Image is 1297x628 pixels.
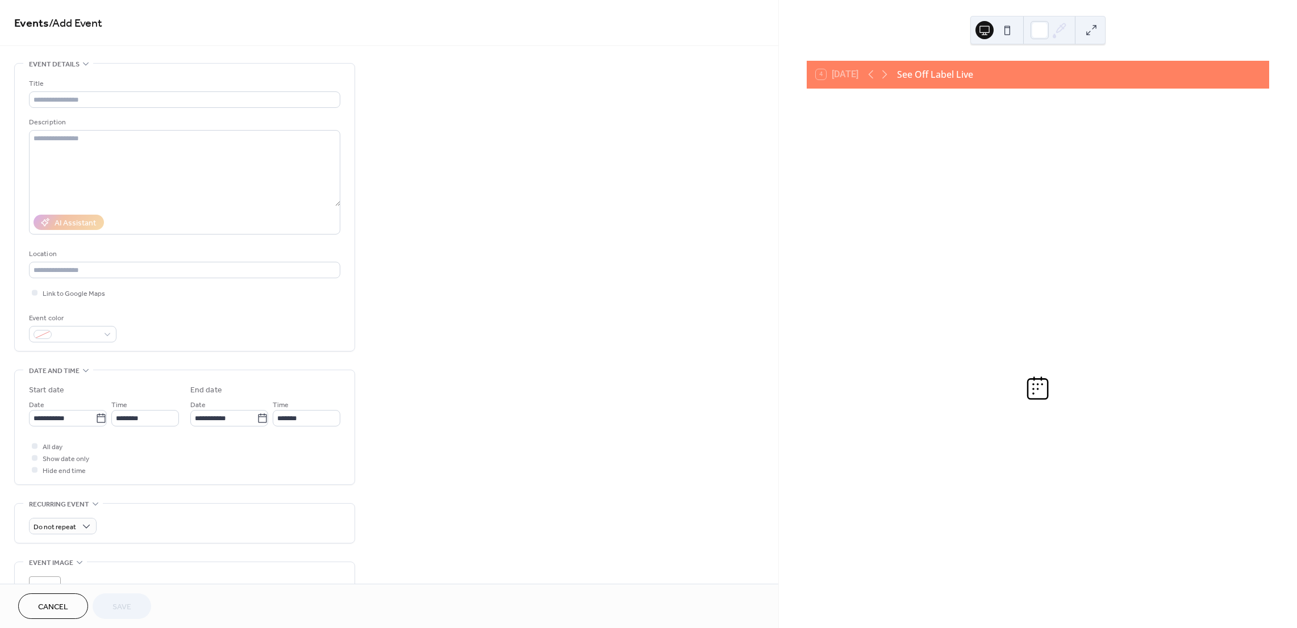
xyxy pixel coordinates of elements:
button: Cancel [18,593,88,619]
span: Time [111,399,127,411]
span: All day [43,441,62,453]
div: Location [29,248,338,260]
span: Hide end time [43,465,86,477]
div: See Off Label Live [897,68,973,81]
span: Time [273,399,289,411]
div: Description [29,116,338,128]
span: Cancel [38,601,68,613]
span: / Add Event [49,12,102,35]
span: Recurring event [29,499,89,510]
span: Date and time [29,365,80,377]
span: Link to Google Maps [43,288,105,300]
a: Events [14,12,49,35]
div: End date [190,384,222,396]
span: Event details [29,58,80,70]
div: Start date [29,384,64,396]
span: Date [190,399,206,411]
span: Date [29,399,44,411]
div: Title [29,78,338,90]
div: Event color [29,312,114,324]
span: Event image [29,557,73,569]
span: Do not repeat [34,521,76,534]
div: ; [29,576,61,608]
span: Show date only [43,453,89,465]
